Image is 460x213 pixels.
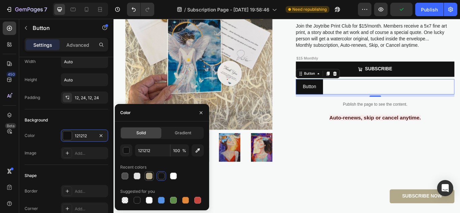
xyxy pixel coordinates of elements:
div: Width [25,59,36,65]
div: 450 [6,72,16,77]
p: Button [221,74,236,84]
input: Eg: FFFFFF [135,144,170,156]
strong: Auto-renews, skip or cancel anytime. [252,112,358,119]
p: Settings [33,41,52,48]
p: Advanced [66,41,89,48]
div: Button [221,61,236,67]
div: Color [120,110,131,116]
div: Add... [75,188,106,194]
p: Join the Joytribe Print Club for $15/month. Members receive a 5x7 fine art print, a story about t... [212,5,389,26]
div: Shape [25,173,37,179]
button: <strong>SUBSCRIBE</strong> [212,50,397,68]
div: Suggested for you [120,188,155,194]
div: Add... [75,150,106,156]
p: Button [33,24,90,32]
div: Recent colors [120,164,146,170]
button: <p>Button</p> [212,70,244,88]
span: Gradient [175,130,191,136]
div: Undo/Redo [127,3,154,16]
p: Publish the page to see the content. [212,96,397,103]
span: Subscription Page - [DATE] 19:58:46 [187,6,269,13]
span: Need republishing [292,6,327,12]
div: Open Intercom Messenger [437,180,453,196]
div: 12, 24, 12, 24 [75,95,106,101]
div: Beta [5,123,16,129]
p: Monthly subscription, Auto-renews, Skip, or Cancel anytime. [212,28,356,34]
div: Image [25,150,36,156]
p: SUBSCRIBE NOW [336,203,383,210]
div: 121212 [75,133,94,139]
input: Auto [61,56,108,68]
div: Background [25,117,48,123]
div: Padding [25,95,40,101]
p: 7 [44,5,47,13]
p: $15 Monthly [213,43,397,49]
button: Publish [415,3,443,16]
span: Solid [136,130,146,136]
h1: Joytribe Print Club 💌 [30,191,165,201]
input: Auto [61,74,108,86]
div: Publish [421,6,438,13]
div: Height [25,77,37,83]
div: Add... [75,206,106,212]
span: / [184,6,186,13]
div: Corner [25,206,38,212]
span: % [182,148,186,154]
iframe: Design area [113,19,460,213]
strong: SUBSCRIBE [293,54,325,64]
button: 7 [3,3,50,16]
div: Border [25,188,38,194]
div: Color [25,133,35,139]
